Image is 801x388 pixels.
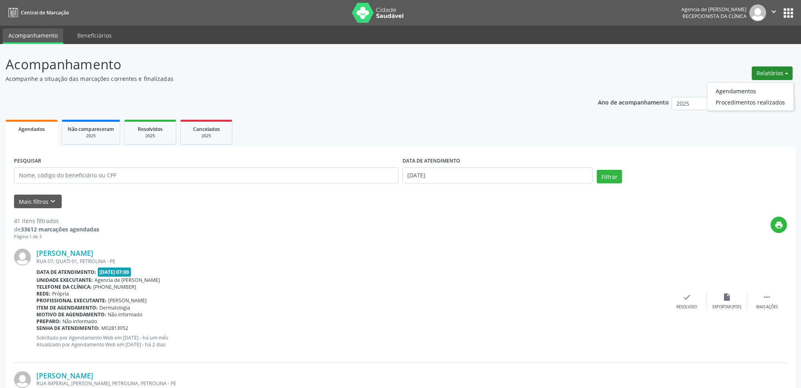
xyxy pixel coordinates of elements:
[775,221,783,229] i: print
[771,217,787,233] button: print
[707,96,793,108] a: Procedimentos realizados
[723,293,731,302] i: insert_drive_file
[186,133,226,139] div: 2025
[682,13,747,20] span: Recepcionista da clínica
[108,297,147,304] span: [PERSON_NAME]
[62,318,97,325] span: Não informado
[36,283,92,290] b: Telefone da clínica:
[14,217,99,225] div: 41 itens filtrados
[36,258,667,265] div: RUA 07, QUATI 01, PETROLINA - PE
[98,267,131,277] span: [DATE] 07:00
[68,133,114,139] div: 2025
[21,9,69,16] span: Central de Marcação
[36,297,107,304] b: Profissional executante:
[707,82,794,111] ul: Relatórios
[36,380,667,387] div: RUA IMPERIAL, [PERSON_NAME], PETROLINA, PETROLINA - PE
[36,325,100,332] b: Senha de atendimento:
[36,290,50,297] b: Rede:
[756,304,778,310] div: Mais ações
[95,277,160,283] span: Agencia de [PERSON_NAME]
[14,371,31,388] img: img
[676,304,697,310] div: Resolvido
[763,293,771,302] i: 
[108,311,142,318] span: Não informado
[403,155,460,167] label: DATA DE ATENDIMENTO
[21,225,99,233] strong: 33612 marcações agendadas
[138,126,163,133] span: Resolvidos
[766,4,781,21] button: 
[36,311,106,318] b: Motivo de agendamento:
[14,167,398,183] input: Nome, código do beneficiário ou CPF
[99,304,130,311] span: Dermatologia
[752,66,793,80] button: Relatórios
[36,277,93,283] b: Unidade executante:
[781,6,795,20] button: apps
[52,290,69,297] span: Própria
[769,7,778,16] i: 
[403,167,593,183] input: Selecione um intervalo
[712,304,741,310] div: Exportar (PDF)
[14,195,62,209] button: Mais filtroskeyboard_arrow_down
[682,293,691,302] i: check
[68,126,114,133] span: Não compareceram
[72,28,117,42] a: Beneficiários
[48,197,57,206] i: keyboard_arrow_down
[36,249,93,257] a: [PERSON_NAME]
[101,325,128,332] span: M02813952
[3,28,63,44] a: Acompanhamento
[6,54,558,74] p: Acompanhamento
[36,269,96,275] b: Data de atendimento:
[36,318,61,325] b: Preparo:
[36,304,98,311] b: Item de agendamento:
[14,155,41,167] label: PESQUISAR
[14,249,31,265] img: img
[6,74,558,83] p: Acompanhe a situação das marcações correntes e finalizadas
[130,133,170,139] div: 2025
[707,85,793,96] a: Agendamentos
[193,126,220,133] span: Cancelados
[93,283,136,290] span: [PHONE_NUMBER]
[749,4,766,21] img: img
[597,170,622,183] button: Filtrar
[14,233,99,240] div: Página 1 de 3
[14,225,99,233] div: de
[18,126,45,133] span: Agendados
[6,6,69,19] a: Central de Marcação
[598,97,669,107] p: Ano de acompanhamento
[681,6,747,13] div: Agencia de [PERSON_NAME]
[36,334,667,348] p: Solicitado por Agendamento Web em [DATE] - há um mês Atualizado por Agendamento Web em [DATE] - h...
[36,371,93,380] a: [PERSON_NAME]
